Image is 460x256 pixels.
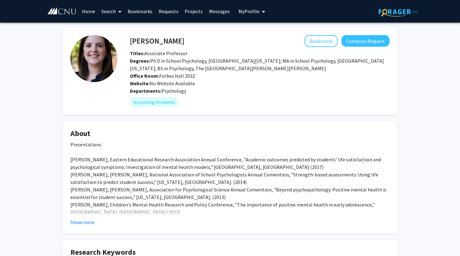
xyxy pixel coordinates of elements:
img: Profile Picture [70,35,117,82]
img: Christopher Newport University Logo [47,7,77,15]
a: Messages [206,0,233,22]
b: Office Room: [130,73,159,79]
img: ForagerOne Logo [379,7,418,17]
a: Projects [181,0,206,22]
span: Forbes Hall 2032 [130,73,195,79]
div: Presentations [PERSON_NAME], Eastern Educational Research Association Annual Conference, "Academi... [70,141,390,231]
a: Bookmarks [125,0,156,22]
a: Search [98,0,125,22]
span: Ph D in School Psychology, [GEOGRAPHIC_DATA][US_STATE]; MA in School Psychology, [GEOGRAPHIC_DATA... [130,58,384,71]
b: Departments: [130,88,161,94]
a: Home [79,0,98,22]
b: Titles: [130,50,145,56]
h4: [PERSON_NAME] [130,35,184,47]
span: No Website Available [130,80,195,86]
span: My Profile [238,8,259,14]
button: Compose Request to Susan Antaramian [341,35,390,47]
iframe: Chat [5,228,27,251]
button: Show more [70,218,95,226]
button: Add Susan Antaramian to Bookmarks [304,35,338,47]
h4: About [70,129,390,138]
a: Requests [156,0,181,22]
b: Degrees: [130,58,150,64]
span: Associate Professor [130,50,187,56]
b: Website: [130,80,150,86]
mat-chip: Accepting Students [130,97,179,107]
span: Psychology [161,88,186,94]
